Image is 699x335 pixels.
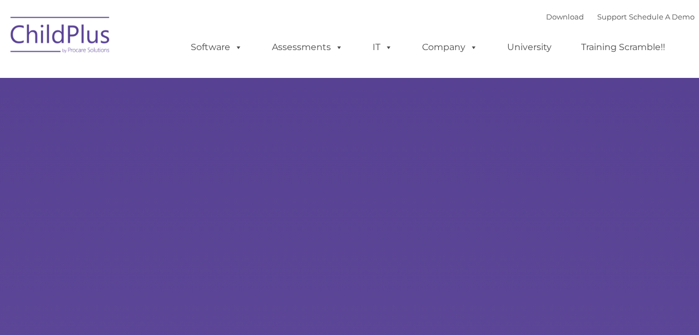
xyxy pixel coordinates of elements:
[629,12,695,21] a: Schedule A Demo
[570,36,676,58] a: Training Scramble!!
[5,9,116,65] img: ChildPlus by Procare Solutions
[546,12,584,21] a: Download
[411,36,489,58] a: Company
[496,36,563,58] a: University
[546,12,695,21] font: |
[361,36,404,58] a: IT
[597,12,627,21] a: Support
[180,36,254,58] a: Software
[261,36,354,58] a: Assessments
